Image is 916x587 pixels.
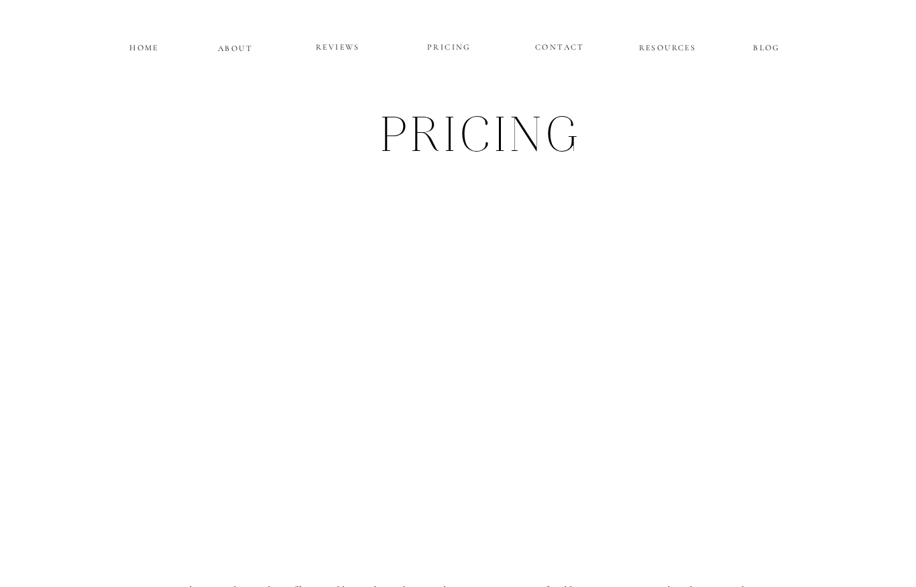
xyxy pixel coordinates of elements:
[218,41,253,52] a: ABOUT
[637,40,698,52] a: RESOURCES
[298,40,378,56] a: REVIEWS
[174,103,789,176] h1: pRICING
[127,40,161,52] a: HOME
[409,40,490,56] a: PRICING
[535,40,584,51] a: CONTACT
[736,40,797,52] a: BLOG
